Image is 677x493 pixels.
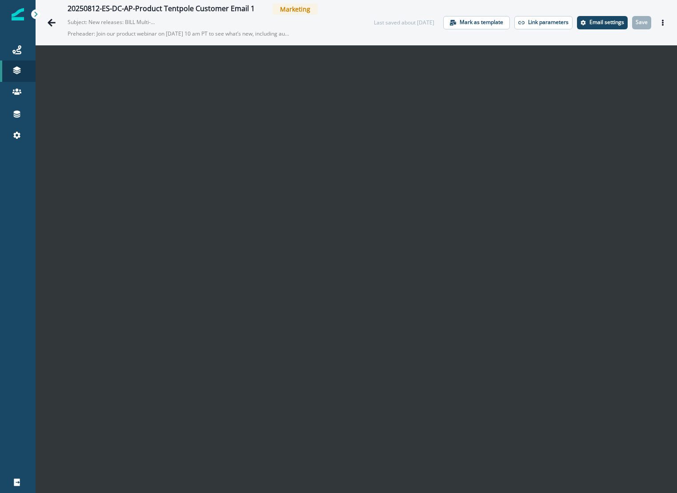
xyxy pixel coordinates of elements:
button: Link parameters [514,16,573,29]
p: Preheader: Join our product webinar on [DATE] 10 am PT to see what’s new, including automated pro... [68,26,290,41]
div: Last saved about [DATE] [374,19,434,27]
button: Actions [656,16,670,29]
span: Marketing [273,4,317,15]
button: Mark as template [443,16,510,29]
p: Mark as template [460,19,503,25]
p: Link parameters [528,19,569,25]
p: Save [636,19,648,25]
p: Email settings [589,19,624,25]
p: Subject: New releases: BILL Multi-entity, BILL Procurement, BILL API Platform, and more [68,15,156,26]
div: 20250812-ES-DC-AP-Product Tentpole Customer Email 1 [68,4,255,14]
button: Save [632,16,651,29]
img: Inflection [12,8,24,20]
button: Go back [43,14,60,32]
button: Settings [577,16,628,29]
